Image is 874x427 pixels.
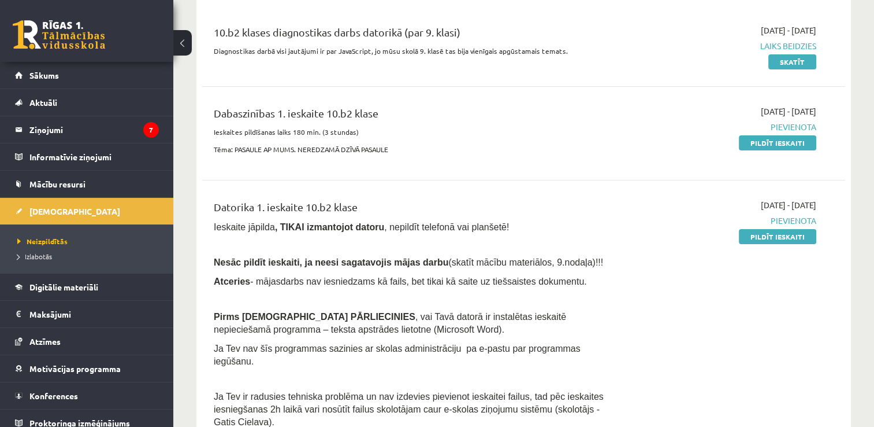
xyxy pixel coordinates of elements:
a: Maksājumi [15,301,159,327]
p: Diagnostikas darbā visi jautājumi ir par JavaScript, jo mūsu skolā 9. klasē tas bija vienīgais ap... [214,46,609,56]
p: Tēma: PASAULE AP MUMS. NEREDZAMĀ DZĪVĀ PASAULE [214,144,609,154]
a: [DEMOGRAPHIC_DATA] [15,198,159,224]
div: 10.b2 klases diagnostikas darbs datorikā (par 9. klasi) [214,24,609,46]
legend: Maksājumi [29,301,159,327]
b: , TIKAI izmantojot datoru [275,222,384,232]
p: Ieskaites pildīšanas laiks 180 min. (3 stundas) [214,127,609,137]
a: Rīgas 1. Tālmācības vidusskola [13,20,105,49]
a: Izlabotās [17,251,162,262]
a: Sākums [15,62,159,89]
span: Izlabotās [17,252,52,261]
span: (skatīt mācību materiālos, 9.nodaļa)!!! [448,257,603,267]
a: Skatīt [768,54,816,69]
a: Motivācijas programma [15,355,159,382]
span: Aktuāli [29,97,57,108]
a: Informatīvie ziņojumi [15,143,159,170]
span: Motivācijas programma [29,363,121,374]
span: Pievienota [627,121,816,133]
span: Ieskaite jāpilda , nepildīt telefonā vai planšetē! [214,222,509,232]
span: Ja Tev ir radusies tehniska problēma un nav izdevies pievienot ieskaitei failus, tad pēc ieskaite... [214,392,604,427]
a: Konferences [15,382,159,409]
span: Sākums [29,70,59,80]
span: [DATE] - [DATE] [761,24,816,36]
span: - mājasdarbs nav iesniedzams kā fails, bet tikai kā saite uz tiešsaistes dokumentu. [214,277,587,286]
span: Pievienota [627,215,816,227]
span: [DATE] - [DATE] [761,105,816,117]
a: Mācību resursi [15,171,159,197]
span: Neizpildītās [17,237,68,246]
span: Nesāc pildīt ieskaiti, ja neesi sagatavojis mājas darbu [214,257,448,267]
a: Aktuāli [15,89,159,116]
b: Atceries [214,277,250,286]
a: Neizpildītās [17,236,162,246]
div: Dabaszinības 1. ieskaite 10.b2 klase [214,105,609,127]
legend: Ziņojumi [29,116,159,143]
div: Datorika 1. ieskaite 10.b2 klase [214,199,609,220]
span: Digitālie materiāli [29,282,98,292]
a: Ziņojumi7 [15,116,159,143]
span: [DEMOGRAPHIC_DATA] [29,206,120,216]
span: Mācību resursi [29,179,85,189]
span: Atzīmes [29,336,61,347]
span: Konferences [29,391,78,401]
span: Ja Tev nav šīs programmas sazinies ar skolas administrāciju pa e-pastu par programmas iegūšanu. [214,344,581,366]
a: Atzīmes [15,328,159,355]
a: Pildīt ieskaiti [739,135,816,150]
span: Laiks beidzies [627,40,816,52]
legend: Informatīvie ziņojumi [29,143,159,170]
a: Pildīt ieskaiti [739,229,816,244]
span: , vai Tavā datorā ir instalētas ieskaitē nepieciešamā programma – teksta apstrādes lietotne (Micr... [214,312,566,334]
a: Digitālie materiāli [15,274,159,300]
span: [DATE] - [DATE] [761,199,816,211]
i: 7 [143,122,159,138]
span: Pirms [DEMOGRAPHIC_DATA] PĀRLIECINIES [214,312,415,322]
